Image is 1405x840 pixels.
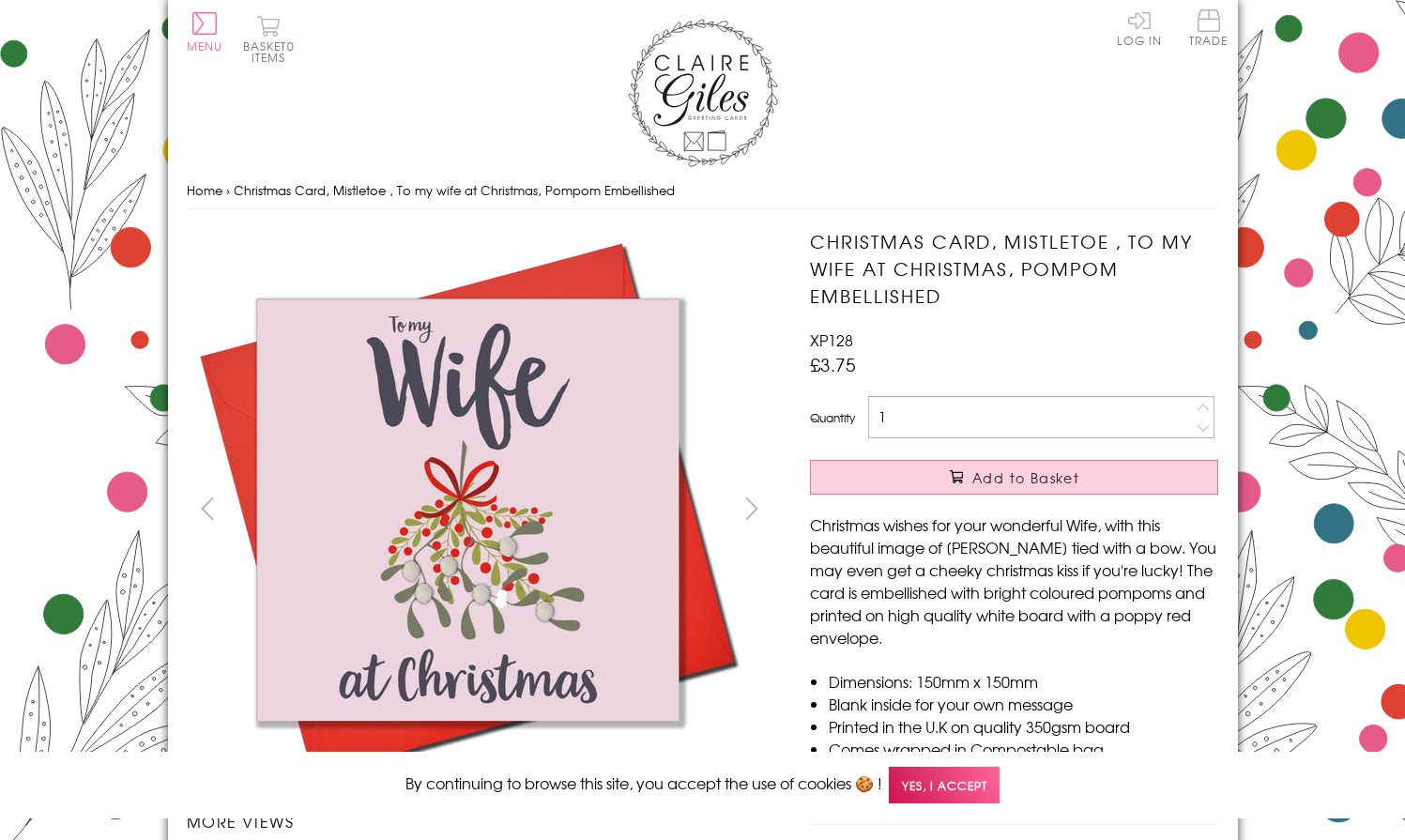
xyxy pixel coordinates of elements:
a: Trade [1189,9,1229,50]
span: Trade [1189,9,1229,46]
h3: More views [187,810,773,832]
button: prev [187,487,229,529]
img: Christmas Card, Mistletoe , To my wife at Christmas, Pompom Embellished [186,228,749,791]
label: Quantity [810,409,855,426]
li: Dimensions: 150mm x 150mm [829,670,1218,693]
span: Christmas Card, Mistletoe , To my wife at Christmas, Pompom Embellished [234,181,675,199]
a: Home [187,181,222,199]
img: Christmas Card, Mistletoe , To my wife at Christmas, Pompom Embellished [772,228,1336,791]
p: Christmas wishes for your wonderful Wife, with this beautiful image of [PERSON_NAME] tied with a ... [810,513,1218,649]
li: Printed in the U.K on quality 350gsm board [829,715,1218,738]
span: 0 items [252,38,295,66]
button: Menu [187,12,223,52]
nav: breadcrumbs [187,172,1219,210]
span: Add to Basket [972,468,1079,487]
li: Comes wrapped in Compostable bag [829,738,1218,760]
span: XP128 [810,328,853,351]
span: Menu [187,38,223,54]
span: › [226,181,230,199]
img: Claire Giles Greetings Cards [628,19,778,167]
li: Blank inside for your own message [829,693,1218,715]
h1: Christmas Card, Mistletoe , To my wife at Christmas, Pompom Embellished [810,228,1218,309]
button: Basket0 items [243,15,295,63]
span: Yes, I accept [889,767,1000,803]
a: Log In [1117,9,1162,46]
span: £3.75 [810,351,856,377]
button: next [730,487,772,529]
button: Add to Basket [810,460,1218,495]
